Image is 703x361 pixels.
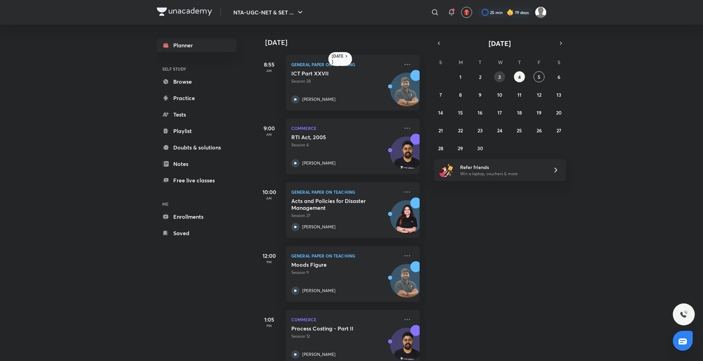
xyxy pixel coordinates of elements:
a: Company Logo [157,8,212,17]
p: AM [256,196,283,200]
p: AM [256,132,283,136]
h5: 8:55 [256,60,283,69]
button: September 21, 2025 [435,125,446,136]
button: September 9, 2025 [474,89,485,100]
p: [PERSON_NAME] [302,288,336,294]
p: [PERSON_NAME] [302,96,336,103]
p: Win a laptop, vouchers & more [460,171,544,177]
abbr: September 3, 2025 [498,74,501,80]
button: September 27, 2025 [553,125,564,136]
img: Avatar [390,76,423,109]
h5: 9:00 [256,124,283,132]
abbr: September 17, 2025 [497,109,502,116]
h6: Refer friends [460,164,544,171]
img: Avatar [390,204,423,237]
p: Session 28 [291,78,399,84]
abbr: September 23, 2025 [478,127,483,134]
p: PM [256,324,283,328]
button: September 15, 2025 [455,107,466,118]
button: September 24, 2025 [494,125,505,136]
h5: Moods Figure [291,261,377,268]
p: [PERSON_NAME] [302,224,336,230]
img: avatar [464,9,470,15]
abbr: September 26, 2025 [537,127,542,134]
abbr: September 22, 2025 [458,127,463,134]
button: September 13, 2025 [553,89,564,100]
abbr: September 1, 2025 [459,74,461,80]
h6: SELF STUDY [157,63,236,75]
button: September 16, 2025 [474,107,485,118]
a: Practice [157,91,236,105]
p: General Paper on Teaching [291,60,399,69]
abbr: Monday [459,59,463,65]
p: Session 12 [291,333,399,339]
a: Doubts & solutions [157,141,236,154]
abbr: September 13, 2025 [556,92,561,98]
abbr: September 25, 2025 [517,127,522,134]
button: avatar [461,7,472,18]
abbr: September 4, 2025 [518,74,521,80]
img: Sakshi Nath [535,7,547,18]
abbr: September 19, 2025 [537,109,541,116]
h5: Acts and Policies for Disaster Management [291,197,377,211]
p: General Paper on Teaching [291,252,399,260]
button: September 28, 2025 [435,143,446,154]
abbr: September 14, 2025 [438,109,443,116]
h5: ICT Part XXVII [291,70,377,77]
abbr: Saturday [558,59,560,65]
button: September 25, 2025 [514,125,525,136]
abbr: September 20, 2025 [556,109,562,116]
abbr: September 7, 2025 [440,92,442,98]
button: September 30, 2025 [474,143,485,154]
h4: [DATE] [265,38,426,47]
abbr: September 10, 2025 [497,92,502,98]
button: September 17, 2025 [494,107,505,118]
button: September 6, 2025 [553,71,564,82]
abbr: September 27, 2025 [556,127,561,134]
p: [PERSON_NAME] [302,160,336,166]
a: Notes [157,157,236,171]
abbr: September 24, 2025 [497,127,502,134]
img: Company Logo [157,8,212,16]
button: September 12, 2025 [534,89,544,100]
h6: [DATE] [332,53,344,64]
button: September 3, 2025 [494,71,505,82]
button: September 23, 2025 [474,125,485,136]
abbr: September 8, 2025 [459,92,462,98]
button: September 26, 2025 [534,125,544,136]
abbr: September 16, 2025 [478,109,482,116]
h5: RTI Act, 2005 [291,134,377,141]
p: AM [256,69,283,73]
p: Session 9 [291,269,399,276]
a: Playlist [157,124,236,138]
abbr: September 6, 2025 [558,74,560,80]
img: ttu [680,310,688,318]
h6: ME [157,198,236,210]
p: PM [256,260,283,264]
abbr: Tuesday [479,59,481,65]
p: [PERSON_NAME] [302,351,336,358]
button: September 10, 2025 [494,89,505,100]
abbr: September 12, 2025 [537,92,541,98]
p: General Paper on Teaching [291,188,399,196]
span: [DATE] [489,39,511,48]
abbr: September 5, 2025 [538,74,540,80]
abbr: Thursday [518,59,521,65]
h5: 12:00 [256,252,283,260]
button: September 7, 2025 [435,89,446,100]
abbr: September 2, 2025 [479,74,481,80]
button: September 4, 2025 [514,71,525,82]
abbr: Wednesday [498,59,503,65]
abbr: September 28, 2025 [438,145,443,152]
button: September 11, 2025 [514,89,525,100]
img: Avatar [390,140,423,173]
abbr: September 21, 2025 [438,127,443,134]
h5: Process Costing - Part II [291,325,377,332]
abbr: Sunday [439,59,442,65]
abbr: September 29, 2025 [458,145,463,152]
button: September 20, 2025 [553,107,564,118]
img: referral [440,163,453,177]
button: [DATE] [444,38,556,48]
p: Session 27 [291,213,399,219]
abbr: September 9, 2025 [479,92,481,98]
